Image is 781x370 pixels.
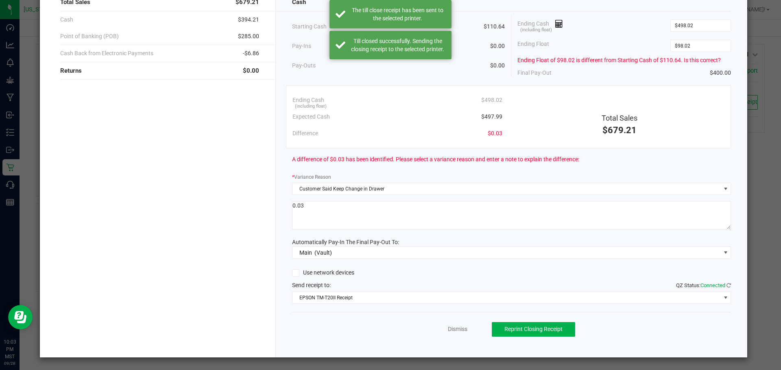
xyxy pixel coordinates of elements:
button: Reprint Closing Receipt [492,322,575,337]
span: Ending Cash [517,19,563,32]
iframe: Resource center [8,305,33,329]
span: $498.02 [481,96,502,104]
span: Ending Float [517,40,549,52]
span: Ending Cash [292,96,324,104]
span: $0.00 [243,66,259,76]
span: Send receipt to: [292,282,331,288]
a: Dismiss [448,325,467,333]
label: Use network devices [292,268,354,277]
span: -$6.86 [243,49,259,58]
span: $285.00 [238,32,259,41]
span: EPSON TM-T20II Receipt [292,292,721,303]
span: (Vault) [314,249,332,256]
span: $497.99 [481,113,502,121]
div: Ending Float of $98.02 is different from Starting Cash of $110.64. Is this correct? [517,56,731,65]
span: A difference of $0.03 has been identified. Please select a variance reason and enter a note to ex... [292,155,579,164]
span: Cash Back from Electronic Payments [60,49,153,58]
div: Returns [60,62,259,80]
span: Point of Banking (POB) [60,32,119,41]
span: $0.00 [490,42,505,50]
span: (including float) [520,27,552,34]
span: Expected Cash [292,113,330,121]
span: Difference [292,129,318,138]
span: Main [299,249,312,256]
span: Final Pay-Out [517,69,552,77]
div: Till closed successfully. Sending the closing receipt to the selected printer. [350,37,445,53]
span: Starting Cash [292,22,327,31]
span: $394.21 [238,15,259,24]
label: Variance Reason [292,173,331,181]
span: (including float) [295,103,327,110]
span: $0.00 [490,61,505,70]
span: Pay-Outs [292,61,316,70]
div: The till close receipt has been sent to the selected printer. [350,6,445,22]
span: Total Sales [602,114,637,122]
span: Customer Said Keep Change in Drawer [292,183,721,195]
span: Automatically Pay-In The Final Pay-Out To: [292,239,399,245]
span: Reprint Closing Receipt [504,326,563,332]
span: $400.00 [710,69,731,77]
span: $679.21 [602,125,637,135]
span: $0.03 [488,129,502,138]
span: Cash [60,15,73,24]
span: Connected [700,282,725,288]
span: Pay-Ins [292,42,311,50]
span: QZ Status: [676,282,731,288]
span: $110.64 [484,22,505,31]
